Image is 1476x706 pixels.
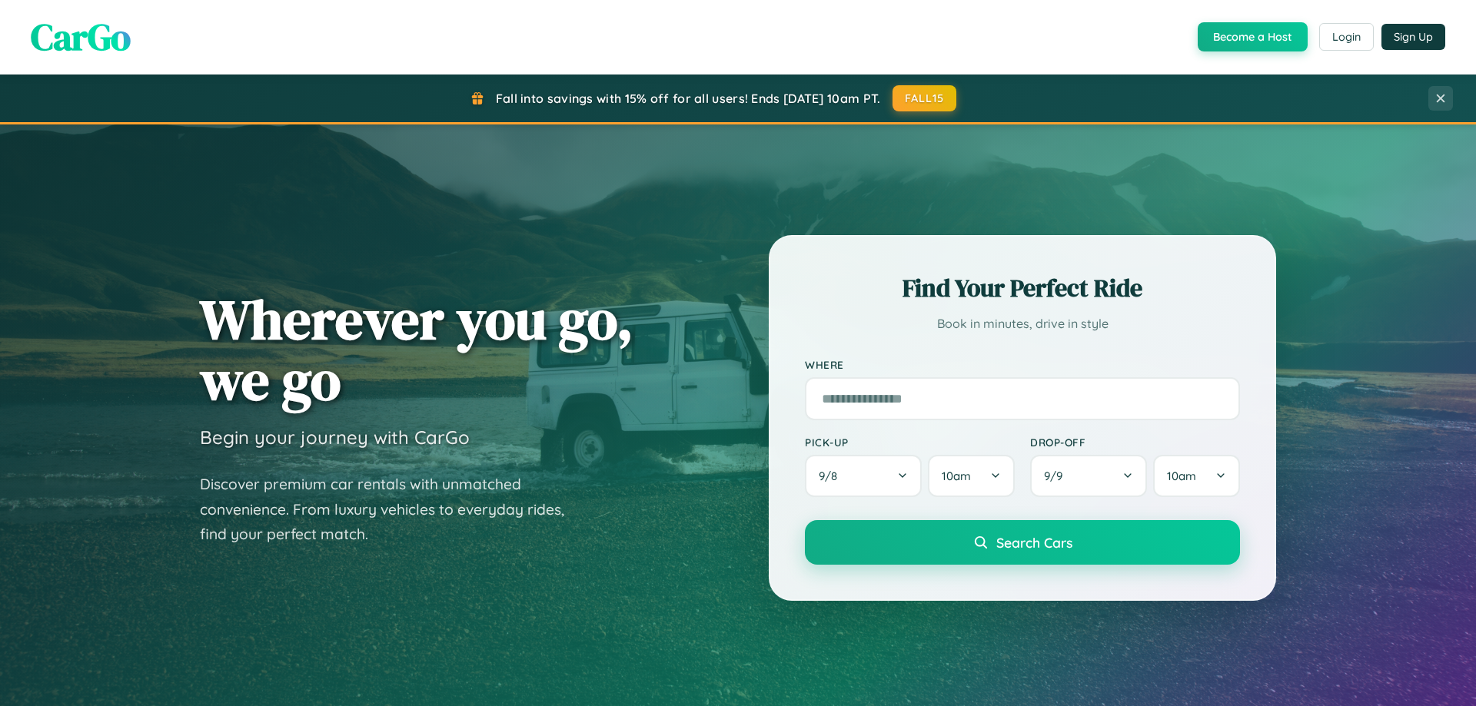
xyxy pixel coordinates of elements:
[1167,469,1196,483] span: 10am
[928,455,1015,497] button: 10am
[819,469,845,483] span: 9 / 8
[1153,455,1240,497] button: 10am
[805,271,1240,305] h2: Find Your Perfect Ride
[805,455,922,497] button: 9/8
[1198,22,1308,51] button: Become a Host
[496,91,881,106] span: Fall into savings with 15% off for all users! Ends [DATE] 10am PT.
[200,472,584,547] p: Discover premium car rentals with unmatched convenience. From luxury vehicles to everyday rides, ...
[942,469,971,483] span: 10am
[31,12,131,62] span: CarGo
[200,289,633,410] h1: Wherever you go, we go
[805,520,1240,565] button: Search Cars
[805,313,1240,335] p: Book in minutes, drive in style
[200,426,470,449] h3: Begin your journey with CarGo
[1381,24,1445,50] button: Sign Up
[1030,436,1240,449] label: Drop-off
[996,534,1072,551] span: Search Cars
[805,436,1015,449] label: Pick-up
[1030,455,1147,497] button: 9/9
[893,85,957,111] button: FALL15
[1319,23,1374,51] button: Login
[805,358,1240,371] label: Where
[1044,469,1070,483] span: 9 / 9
